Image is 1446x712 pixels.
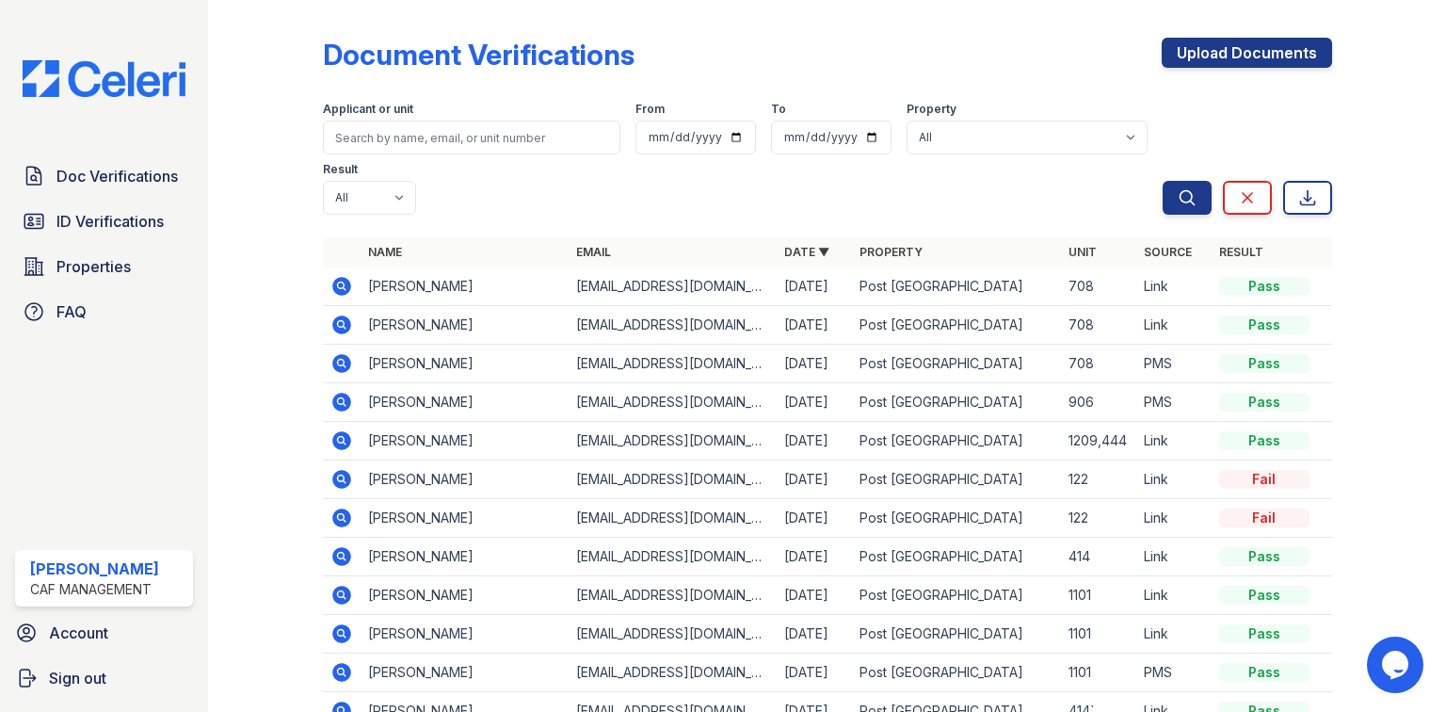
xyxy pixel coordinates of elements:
[1061,576,1136,615] td: 1101
[1136,538,1212,576] td: Link
[361,615,569,654] td: [PERSON_NAME]
[361,383,569,422] td: [PERSON_NAME]
[15,293,193,331] a: FAQ
[576,245,611,259] a: Email
[15,157,193,195] a: Doc Verifications
[784,245,829,259] a: Date ▼
[1068,245,1097,259] a: Unit
[852,499,1060,538] td: Post [GEOGRAPHIC_DATA]
[1136,576,1212,615] td: Link
[1136,422,1212,461] td: Link
[777,461,852,499] td: [DATE]
[771,102,786,117] label: To
[368,245,402,259] a: Name
[569,538,777,576] td: [EMAIL_ADDRESS][DOMAIN_NAME]
[852,267,1060,306] td: Post [GEOGRAPHIC_DATA]
[56,210,164,233] span: ID Verifications
[8,659,201,697] a: Sign out
[1162,38,1332,68] a: Upload Documents
[569,422,777,461] td: [EMAIL_ADDRESS][DOMAIN_NAME]
[1136,461,1212,499] td: Link
[777,615,852,654] td: [DATE]
[1219,547,1309,566] div: Pass
[1219,586,1309,605] div: Pass
[777,538,852,576] td: [DATE]
[30,558,159,580] div: [PERSON_NAME]
[852,538,1060,576] td: Post [GEOGRAPHIC_DATA]
[1136,345,1212,383] td: PMS
[569,615,777,654] td: [EMAIL_ADDRESS][DOMAIN_NAME]
[1061,499,1136,538] td: 122
[1219,624,1309,643] div: Pass
[323,121,620,154] input: Search by name, email, or unit number
[569,306,777,345] td: [EMAIL_ADDRESS][DOMAIN_NAME]
[1061,654,1136,692] td: 1101
[777,383,852,422] td: [DATE]
[569,267,777,306] td: [EMAIL_ADDRESS][DOMAIN_NAME]
[569,461,777,499] td: [EMAIL_ADDRESS][DOMAIN_NAME]
[8,60,201,97] img: CE_Logo_Blue-a8612792a0a2168367f1c8372b55b34899dd931a85d93a1a3d3e32e68fde9ad4.png
[1219,354,1309,373] div: Pass
[1136,615,1212,654] td: Link
[907,102,956,117] label: Property
[361,345,569,383] td: [PERSON_NAME]
[56,300,87,323] span: FAQ
[1219,509,1309,527] div: Fail
[1219,316,1309,334] div: Pass
[8,614,201,652] a: Account
[361,306,569,345] td: [PERSON_NAME]
[1219,393,1309,412] div: Pass
[1219,431,1309,450] div: Pass
[15,202,193,240] a: ID Verifications
[56,255,131,278] span: Properties
[569,576,777,615] td: [EMAIL_ADDRESS][DOMAIN_NAME]
[777,267,852,306] td: [DATE]
[569,383,777,422] td: [EMAIL_ADDRESS][DOMAIN_NAME]
[1061,267,1136,306] td: 708
[1136,499,1212,538] td: Link
[1061,538,1136,576] td: 414
[635,102,665,117] label: From
[1061,306,1136,345] td: 708
[777,306,852,345] td: [DATE]
[1136,306,1212,345] td: Link
[1061,422,1136,461] td: 1209,444
[1136,654,1212,692] td: PMS
[1136,267,1212,306] td: Link
[777,422,852,461] td: [DATE]
[777,499,852,538] td: [DATE]
[361,422,569,461] td: [PERSON_NAME]
[1061,615,1136,654] td: 1101
[777,654,852,692] td: [DATE]
[1219,470,1309,489] div: Fail
[30,580,159,599] div: CAF Management
[323,102,413,117] label: Applicant or unit
[852,345,1060,383] td: Post [GEOGRAPHIC_DATA]
[361,267,569,306] td: [PERSON_NAME]
[852,576,1060,615] td: Post [GEOGRAPHIC_DATA]
[323,38,635,72] div: Document Verifications
[1136,383,1212,422] td: PMS
[49,667,106,689] span: Sign out
[852,461,1060,499] td: Post [GEOGRAPHIC_DATA]
[1061,345,1136,383] td: 708
[361,538,569,576] td: [PERSON_NAME]
[777,576,852,615] td: [DATE]
[15,248,193,285] a: Properties
[49,622,108,644] span: Account
[361,576,569,615] td: [PERSON_NAME]
[56,165,178,187] span: Doc Verifications
[1061,461,1136,499] td: 122
[361,654,569,692] td: [PERSON_NAME]
[1219,245,1263,259] a: Result
[1367,637,1427,693] iframe: chat widget
[860,245,923,259] a: Property
[852,306,1060,345] td: Post [GEOGRAPHIC_DATA]
[569,654,777,692] td: [EMAIL_ADDRESS][DOMAIN_NAME]
[323,162,358,177] label: Result
[361,499,569,538] td: [PERSON_NAME]
[569,499,777,538] td: [EMAIL_ADDRESS][DOMAIN_NAME]
[777,345,852,383] td: [DATE]
[1061,383,1136,422] td: 906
